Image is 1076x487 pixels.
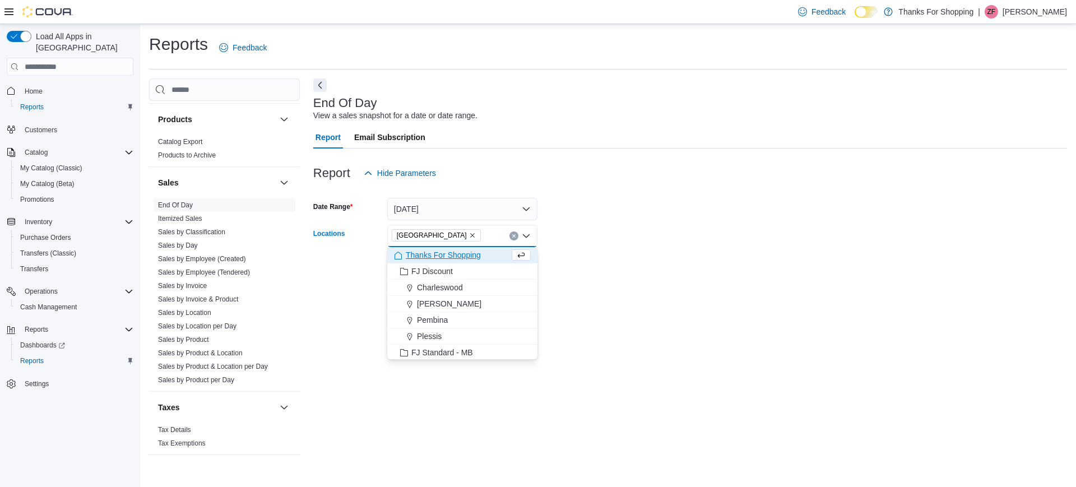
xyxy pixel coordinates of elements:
[20,377,133,391] span: Settings
[11,245,138,261] button: Transfers (Classic)
[20,164,82,173] span: My Catalog (Classic)
[158,375,234,384] span: Sales by Product per Day
[158,228,225,236] a: Sales by Classification
[16,354,133,368] span: Reports
[387,312,537,328] button: Pembina
[158,402,275,413] button: Taxes
[11,176,138,192] button: My Catalog (Beta)
[11,192,138,207] button: Promotions
[316,126,341,149] span: Report
[158,151,216,159] a: Products to Archive
[11,353,138,369] button: Reports
[158,363,268,370] a: Sales by Product & Location per Day
[20,285,133,298] span: Operations
[359,162,440,184] button: Hide Parameters
[11,160,138,176] button: My Catalog (Classic)
[377,168,436,179] span: Hide Parameters
[469,232,476,239] button: Remove Southdale from selection in this group
[25,148,48,157] span: Catalog
[158,439,206,447] a: Tax Exemptions
[16,193,133,206] span: Promotions
[16,262,53,276] a: Transfers
[25,126,57,134] span: Customers
[2,214,138,230] button: Inventory
[16,100,48,114] a: Reports
[158,439,206,448] span: Tax Exemptions
[158,151,216,160] span: Products to Archive
[215,36,271,59] a: Feedback
[16,338,133,352] span: Dashboards
[277,176,291,189] button: Sales
[411,347,473,358] span: FJ Standard - MB
[985,5,998,18] div: Zander Finch
[158,241,198,250] span: Sales by Day
[16,338,69,352] a: Dashboards
[25,325,48,334] span: Reports
[158,138,202,146] a: Catalog Export
[16,161,87,175] a: My Catalog (Classic)
[158,254,246,263] span: Sales by Employee (Created)
[811,6,846,17] span: Feedback
[313,229,345,238] label: Locations
[417,298,481,309] span: [PERSON_NAME]
[11,299,138,315] button: Cash Management
[158,215,202,222] a: Itemized Sales
[25,379,49,388] span: Settings
[158,114,275,125] button: Products
[149,33,208,55] h1: Reports
[11,261,138,277] button: Transfers
[158,282,207,290] a: Sales by Invoice
[20,85,47,98] a: Home
[158,349,243,358] span: Sales by Product & Location
[20,123,133,137] span: Customers
[406,249,481,261] span: Thanks For Shopping
[20,233,71,242] span: Purchase Orders
[158,336,209,344] a: Sales by Product
[7,78,133,421] nav: Complex example
[158,426,191,434] a: Tax Details
[387,345,537,361] button: FJ Standard - MB
[20,215,57,229] button: Inventory
[397,230,467,241] span: [GEOGRAPHIC_DATA]
[16,177,133,191] span: My Catalog (Beta)
[158,201,193,209] a: End Of Day
[158,295,238,303] a: Sales by Invoice & Product
[16,177,79,191] a: My Catalog (Beta)
[16,247,133,260] span: Transfers (Classic)
[20,146,133,159] span: Catalog
[277,401,291,414] button: Taxes
[2,145,138,160] button: Catalog
[158,362,268,371] span: Sales by Product & Location per Day
[233,42,267,53] span: Feedback
[158,322,236,331] span: Sales by Location per Day
[158,402,180,413] h3: Taxes
[11,230,138,245] button: Purchase Orders
[11,337,138,353] a: Dashboards
[20,103,44,112] span: Reports
[158,214,202,223] span: Itemized Sales
[20,303,77,312] span: Cash Management
[158,177,275,188] button: Sales
[20,249,76,258] span: Transfers (Classic)
[794,1,850,23] a: Feedback
[387,296,537,312] button: [PERSON_NAME]
[158,114,192,125] h3: Products
[411,266,453,277] span: FJ Discount
[387,198,537,220] button: [DATE]
[20,323,133,336] span: Reports
[16,100,133,114] span: Reports
[149,423,300,454] div: Taxes
[20,356,44,365] span: Reports
[158,335,209,344] span: Sales by Product
[158,268,250,277] span: Sales by Employee (Tendered)
[2,375,138,392] button: Settings
[158,308,211,317] span: Sales by Location
[158,255,246,263] a: Sales by Employee (Created)
[20,123,62,137] a: Customers
[313,110,477,122] div: View a sales snapshot for a date or date range.
[387,280,537,296] button: Charleswood
[20,265,48,273] span: Transfers
[20,179,75,188] span: My Catalog (Beta)
[20,195,54,204] span: Promotions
